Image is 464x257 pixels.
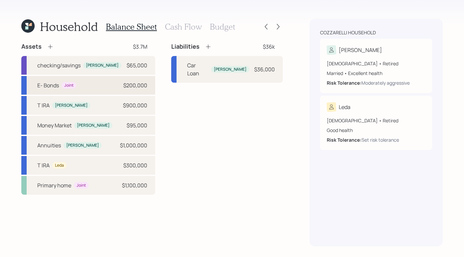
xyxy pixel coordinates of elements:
div: Moderately aggressive [361,79,410,86]
div: Leda [339,103,350,111]
h3: Cash Flow [165,22,202,32]
h3: Budget [210,22,235,32]
div: [PERSON_NAME] [66,143,99,148]
div: $36,000 [254,65,275,73]
div: $36k [263,43,275,51]
h1: Household [40,19,98,34]
div: Good health [327,127,425,134]
div: Car Loan [187,61,209,77]
div: Annuities [37,141,61,149]
div: Set risk tolerance [361,136,399,143]
div: $900,000 [123,101,147,109]
div: Leda [55,163,64,168]
div: [PERSON_NAME] [214,67,246,72]
div: [PERSON_NAME] [55,103,88,108]
div: E- Bonds [37,81,59,89]
div: $1,100,000 [122,181,147,189]
div: $200,000 [123,81,147,89]
h4: Assets [21,43,42,50]
div: [DEMOGRAPHIC_DATA] • Retired [327,60,425,67]
div: Primary home [37,181,71,189]
div: T IRA [37,161,50,169]
div: checking/savings [37,61,81,69]
div: [PERSON_NAME] [339,46,382,54]
div: Joint [77,183,86,188]
div: T IRA [37,101,50,109]
div: $95,000 [127,121,147,129]
h3: Balance Sheet [106,22,157,32]
b: Risk Tolerance: [327,137,361,143]
b: Risk Tolerance: [327,80,361,86]
div: [DEMOGRAPHIC_DATA] • Retired [327,117,425,124]
div: $1,000,000 [120,141,147,149]
div: [PERSON_NAME] [77,123,110,128]
div: [PERSON_NAME] [86,63,119,68]
div: $65,000 [127,61,147,69]
h4: Liabilities [171,43,200,50]
div: $300,000 [123,161,147,169]
div: Money Market [37,121,72,129]
div: Joint [64,83,74,88]
div: Married • Excellent health [327,70,425,77]
div: Cozzarelli household [320,29,376,36]
div: $3.7M [133,43,147,51]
